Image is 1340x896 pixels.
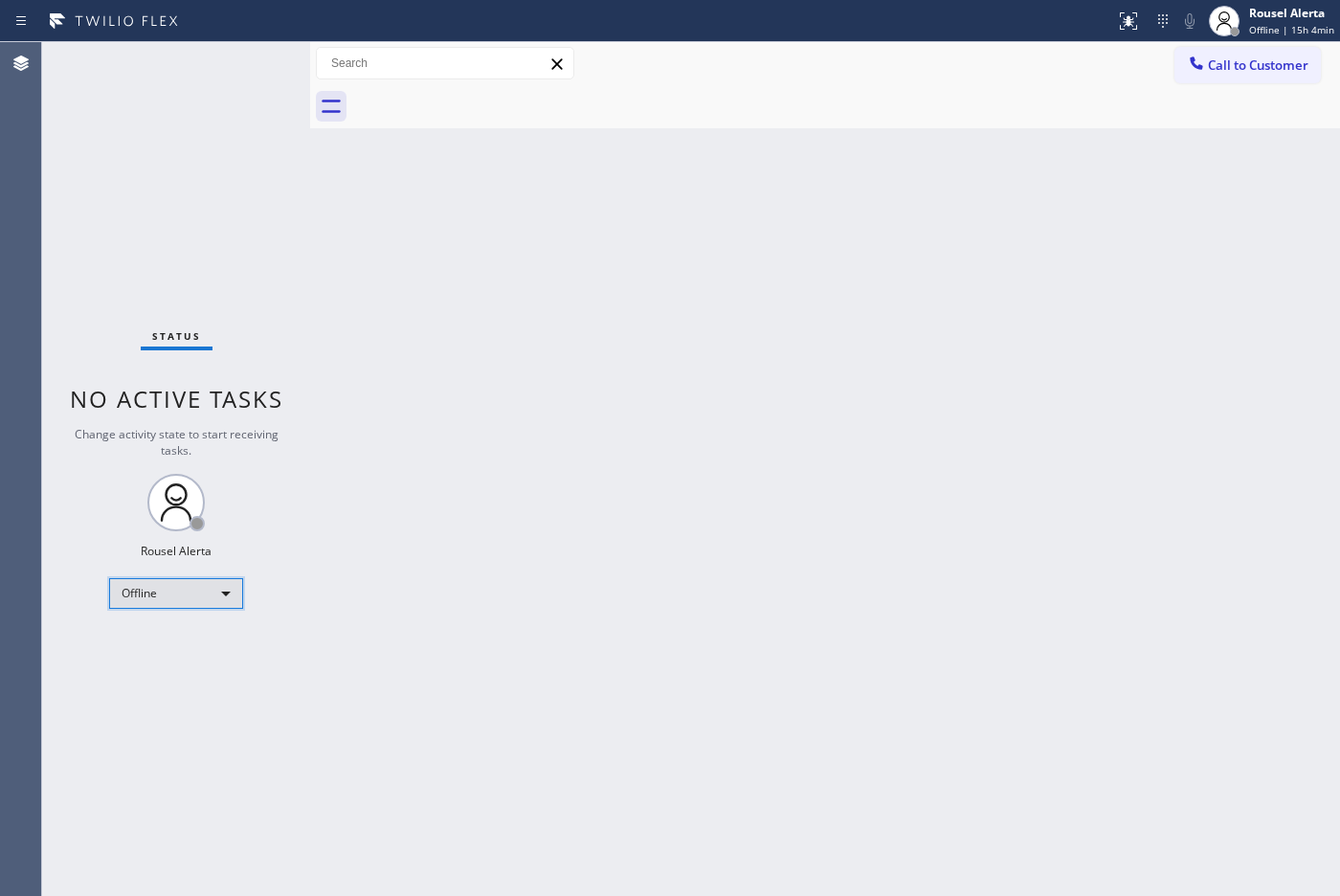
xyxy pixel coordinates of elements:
div: Rousel Alerta [141,543,212,559]
span: Status [152,329,201,343]
span: Call to Customer [1208,56,1308,74]
input: Search [317,48,573,78]
div: Offline [109,578,243,609]
div: Rousel Alerta [1249,5,1334,21]
span: Offline | 15h 4min [1249,23,1334,36]
button: Mute [1176,8,1203,34]
button: Call to Customer [1174,47,1321,83]
span: Change activity state to start receiving tasks. [75,426,279,459]
span: No active tasks [70,383,283,414]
